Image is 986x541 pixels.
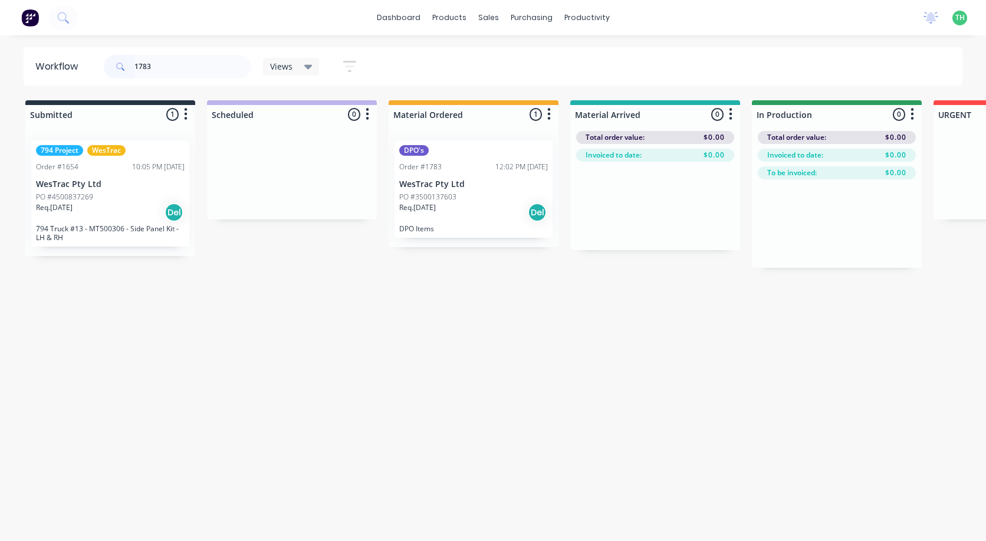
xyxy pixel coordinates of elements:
p: PO #3500137603 [399,192,456,202]
div: products [426,9,472,27]
div: sales [472,9,505,27]
div: DPO'sOrder #178312:02 PM [DATE]WesTrac Pty LtdPO #3500137603Req.[DATE]DelDPO Items [395,140,553,238]
span: Total order value: [586,132,645,143]
span: Total order value: [767,132,826,143]
div: Del [165,203,183,222]
span: $0.00 [885,132,906,143]
div: 12:02 PM [DATE] [495,162,548,172]
p: Req. [DATE] [36,202,73,213]
div: Order #1783 [399,162,442,172]
p: 794 Truck #13 - MT500306 - Side Panel Kit - LH & RH [36,224,185,242]
span: $0.00 [885,168,906,178]
div: 10:05 PM [DATE] [132,162,185,172]
div: Del [528,203,547,222]
span: $0.00 [885,150,906,160]
div: Order #1654 [36,162,78,172]
div: purchasing [505,9,558,27]
p: PO #4500837269 [36,192,93,202]
p: Req. [DATE] [399,202,436,213]
span: To be invoiced: [767,168,817,178]
span: $0.00 [704,150,725,160]
span: Invoiced to date: [767,150,823,160]
input: Search for orders... [134,55,251,78]
div: DPO's [399,145,429,156]
div: Workflow [35,60,84,74]
p: WesTrac Pty Ltd [399,179,548,189]
div: productivity [558,9,616,27]
a: dashboard [371,9,426,27]
div: 794 Project [36,145,83,156]
span: $0.00 [704,132,725,143]
p: WesTrac Pty Ltd [36,179,185,189]
p: DPO Items [399,224,548,233]
span: Views [270,60,292,73]
span: Invoiced to date: [586,150,642,160]
div: 794 ProjectWesTracOrder #165410:05 PM [DATE]WesTrac Pty LtdPO #4500837269Req.[DATE]Del794 Truck #... [31,140,189,247]
div: WesTrac [87,145,126,156]
img: Factory [21,9,39,27]
span: TH [955,12,965,23]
